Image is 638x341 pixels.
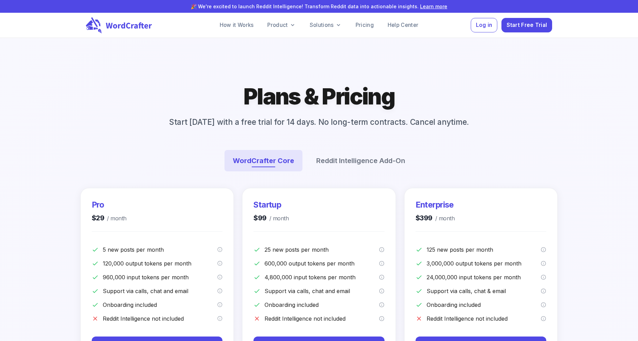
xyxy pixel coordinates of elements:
[17,3,621,10] p: 🎉 We're excited to launch Reddit Intelligence! Transform Reddit data into actionable insights.
[217,274,223,280] svg: Input tokens are the words you provide to the AI model as instructions. You can think of tokens a...
[253,199,289,210] h3: Startup
[103,259,217,268] p: 120,000 output tokens per month
[92,199,127,210] h3: Pro
[308,150,413,171] button: Reddit Intelligence Add-On
[382,18,424,32] a: Help Center
[416,213,455,223] h4: $399
[103,287,217,295] p: Support via calls, chat and email
[265,287,379,295] p: Support via calls, chat and email
[427,273,541,281] p: 24,000,000 input tokens per month
[104,214,126,223] span: / month
[541,274,546,280] svg: Input tokens are the words you provide to the AI model as instructions. You can think of tokens a...
[304,18,347,32] a: Solutions
[427,259,541,268] p: 3,000,000 output tokens per month
[265,314,379,323] p: Reddit Intelligence not included
[214,18,259,32] a: How it Works
[265,301,379,309] p: Onboarding included
[476,21,492,30] span: Log in
[379,302,385,308] svg: We offer a hands-on onboarding for the entire team for customers with the startup plan. Our struc...
[541,302,546,308] svg: We offer a hands-on onboarding for the entire team for customers with the startup plan. Our struc...
[420,3,447,9] a: Learn more
[501,18,552,33] button: Start Free Trial
[379,316,385,321] svg: Reddit Intelligence is a premium add-on that must be purchased separately. It provides Reddit dat...
[265,245,379,254] p: 25 new posts per month
[217,288,223,294] svg: We offer support via calls, chat and email to our customers with the pro plan
[243,82,395,111] h1: Plans & Pricing
[541,261,546,266] svg: Output tokens are the words/characters the model generates in response to your instructions. You ...
[262,18,301,32] a: Product
[507,21,547,30] span: Start Free Trial
[103,301,217,309] p: Onboarding included
[541,288,546,294] svg: We offer support via calls, chat and email to our customers with the enterprise plan
[217,261,223,266] svg: Output tokens are the words/characters the model generates in response to your instructions. You ...
[379,247,385,252] svg: A post is a new piece of content, an imported content for optimization or a content brief.
[471,18,497,33] button: Log in
[217,302,223,308] svg: We offer a hands-on onboarding for the entire team for customers with the pro plan. Our structure...
[427,245,541,254] p: 125 new posts per month
[432,214,455,223] span: / month
[217,247,223,252] svg: A post is a new piece of content, an imported content for optimization or a content brief.
[379,288,385,294] svg: We offer support via calls, chat and email to our customers with the startup plan
[217,316,223,321] svg: Reddit Intelligence is a premium add-on that must be purchased separately. It provides Reddit dat...
[103,273,217,281] p: 960,000 input tokens per month
[103,245,217,254] p: 5 new posts per month
[541,316,546,321] svg: Reddit Intelligence is a premium add-on that must be purchased separately. It provides Reddit dat...
[253,213,289,223] h4: $99
[265,273,379,281] p: 4,800,000 input tokens per month
[427,314,541,323] p: Reddit Intelligence not included
[158,116,480,128] p: Start [DATE] with a free trial for 14 days. No long-term contracts. Cancel anytime.
[427,287,541,295] p: Support via calls, chat & email
[267,214,289,223] span: / month
[225,150,302,171] button: WordCrafter Core
[379,274,385,280] svg: Input tokens are the words you provide to the AI model as instructions. You can think of tokens a...
[350,18,379,32] a: Pricing
[416,199,455,210] h3: Enterprise
[92,213,127,223] h4: $29
[427,301,541,309] p: Onboarding included
[265,259,379,268] p: 600,000 output tokens per month
[103,314,217,323] p: Reddit Intelligence not included
[541,247,546,252] svg: A post is a new piece of content, an imported content for optimization or a content brief.
[379,261,385,266] svg: Output tokens are the words/characters the model generates in response to your instructions. You ...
